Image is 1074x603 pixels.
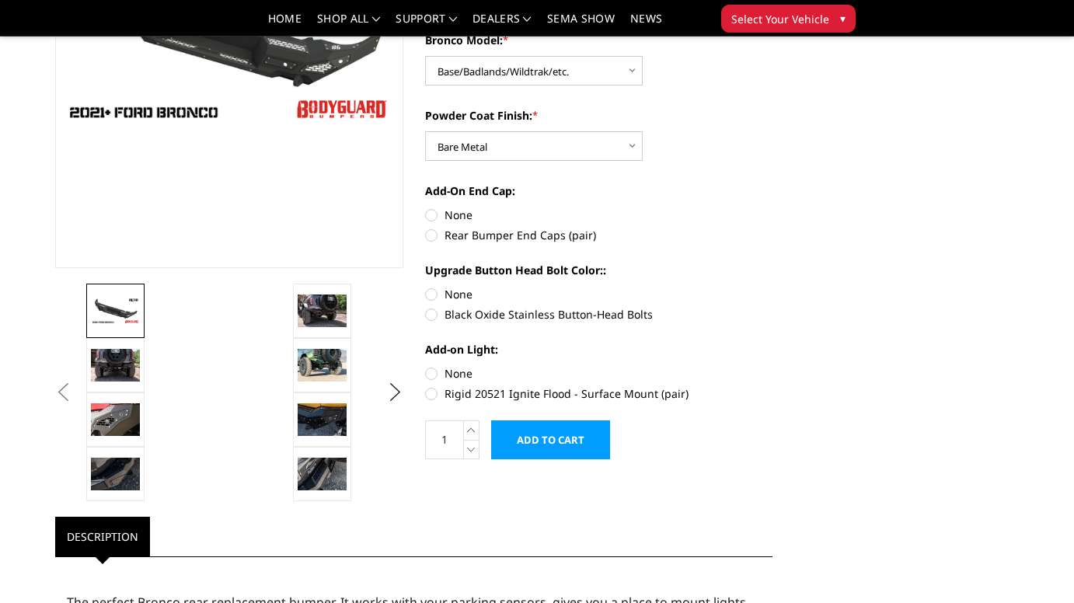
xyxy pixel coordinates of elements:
[425,32,773,48] label: Bronco Model:
[731,11,829,27] span: Select Your Vehicle
[425,365,773,382] label: None
[547,13,615,36] a: SEMA Show
[91,349,140,381] img: Shown with optional bolt-on end caps
[51,381,75,404] button: Previous
[383,381,406,404] button: Next
[425,107,773,124] label: Powder Coat Finish:
[91,297,140,324] img: Bronco Rear
[425,227,773,243] label: Rear Bumper End Caps (pair)
[425,262,773,278] label: Upgrade Button Head Bolt Color::
[317,13,380,36] a: shop all
[396,13,457,36] a: Support
[298,458,347,490] img: Bronco Rear
[425,286,773,302] label: None
[298,349,347,382] img: Bronco Rear
[630,13,662,36] a: News
[472,13,532,36] a: Dealers
[721,5,856,33] button: Select Your Vehicle
[425,183,773,199] label: Add-On End Cap:
[268,13,302,36] a: Home
[425,385,773,402] label: Rigid 20521 Ignite Flood - Surface Mount (pair)
[425,207,773,223] label: None
[91,403,140,436] img: Accepts 1 pair of Rigid Ignite Series LED lights
[55,517,150,556] a: Description
[491,420,610,459] input: Add to Cart
[840,10,846,26] span: ▾
[298,403,347,436] img: Bronco Rear
[91,458,140,490] img: Bronco Rear
[425,341,773,357] label: Add-on Light:
[425,306,773,322] label: Black Oxide Stainless Button-Head Bolts
[298,295,347,327] img: Shown with optional bolt-on end caps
